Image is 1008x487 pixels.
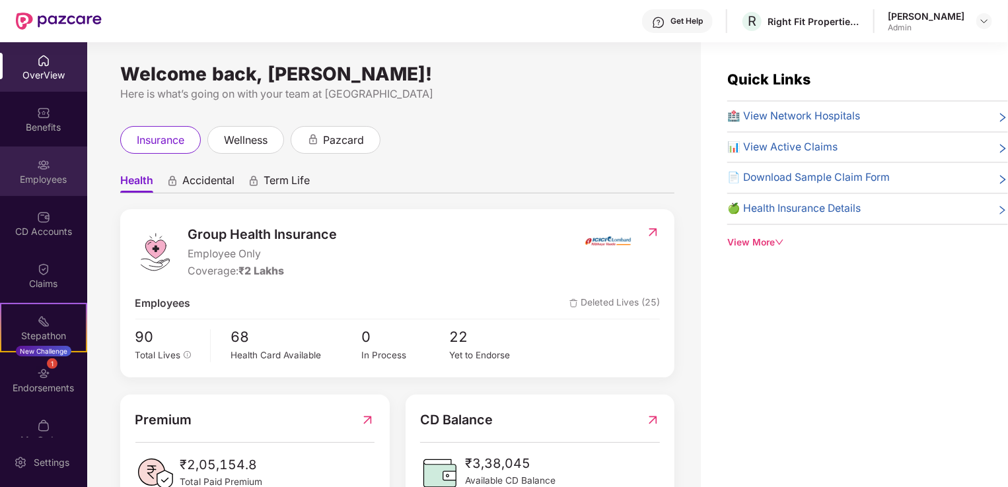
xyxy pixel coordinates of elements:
[888,10,964,22] div: [PERSON_NAME]
[670,16,703,26] div: Get Help
[188,224,338,245] span: Group Health Insurance
[37,419,50,432] img: svg+xml;base64,PHN2ZyBpZD0iTXlfT3JkZXJzIiBkYXRhLW5hbWU9Ik15IE9yZGVycyIgeG1sbnM9Imh0dHA6Ly93d3cudz...
[449,348,536,362] div: Yet to Endorse
[248,175,260,187] div: animation
[727,108,860,125] span: 🏥 View Network Hospitals
[135,410,192,430] span: Premium
[646,410,660,430] img: RedirectIcon
[748,13,756,29] span: R
[361,326,449,348] span: 0
[652,16,665,29] img: svg+xml;base64,PHN2ZyBpZD0iSGVscC0zMngzMiIgeG1sbnM9Imh0dHA6Ly93d3cudzMub3JnLzIwMDAvc3ZnIiB3aWR0aD...
[727,170,890,186] span: 📄 Download Sample Claim Form
[231,326,362,348] span: 68
[646,226,660,239] img: RedirectIcon
[420,410,493,430] span: CD Balance
[307,133,319,145] div: animation
[465,453,556,474] span: ₹3,38,045
[37,158,50,172] img: svg+xml;base64,PHN2ZyBpZD0iRW1wbG95ZWVzIiB4bWxucz0iaHR0cDovL3d3dy53My5vcmcvMjAwMC9zdmciIHdpZHRoPS...
[775,238,784,247] span: down
[1,329,86,342] div: Stepathon
[37,106,50,119] img: svg+xml;base64,PHN2ZyBpZD0iQmVuZWZpdHMiIHhtbG5zPSJodHRwOi8vd3d3LnczLm9yZy8yMDAwL3N2ZyIgd2lkdGg9Ij...
[120,174,153,193] span: Health
[135,232,175,272] img: logo
[997,203,1008,217] span: right
[182,174,234,193] span: Accidental
[323,132,364,148] span: pazcard
[888,22,964,33] div: Admin
[583,224,633,257] img: insurerIcon
[47,358,57,369] div: 1
[727,201,861,217] span: 🍏 Health Insurance Details
[997,172,1008,186] span: right
[239,265,285,277] span: ₹2 Lakhs
[137,132,184,148] span: insurance
[569,296,660,312] span: Deleted Lives (25)
[727,71,810,88] span: Quick Links
[120,69,674,79] div: Welcome back, [PERSON_NAME]!
[224,132,268,148] span: wellness
[361,410,375,430] img: RedirectIcon
[135,296,191,312] span: Employees
[16,346,71,356] div: New Challenge
[449,326,536,348] span: 22
[180,455,263,475] span: ₹2,05,154.8
[188,263,338,280] div: Coverage:
[727,139,838,156] span: 📊 View Active Claims
[16,13,102,30] img: New Pazcare Logo
[979,16,990,26] img: svg+xml;base64,PHN2ZyBpZD0iRHJvcGRvd24tMzJ4MzIiIHhtbG5zPSJodHRwOi8vd3d3LnczLm9yZy8yMDAwL3N2ZyIgd2...
[14,456,27,469] img: svg+xml;base64,PHN2ZyBpZD0iU2V0dGluZy0yMHgyMCIgeG1sbnM9Imh0dHA6Ly93d3cudzMub3JnLzIwMDAvc3ZnIiB3aW...
[135,350,181,360] span: Total Lives
[997,111,1008,125] span: right
[30,456,73,469] div: Settings
[120,86,674,102] div: Here is what’s going on with your team at [GEOGRAPHIC_DATA]
[264,174,310,193] span: Term Life
[166,175,178,187] div: animation
[37,263,50,276] img: svg+xml;base64,PHN2ZyBpZD0iQ2xhaW0iIHhtbG5zPSJodHRwOi8vd3d3LnczLm9yZy8yMDAwL3N2ZyIgd2lkdGg9IjIwIi...
[768,15,860,28] div: Right Fit Properties LLP
[361,348,449,362] div: In Process
[188,246,338,263] span: Employee Only
[37,367,50,380] img: svg+xml;base64,PHN2ZyBpZD0iRW5kb3JzZW1lbnRzIiB4bWxucz0iaHR0cDovL3d3dy53My5vcmcvMjAwMC9zdmciIHdpZH...
[37,54,50,67] img: svg+xml;base64,PHN2ZyBpZD0iSG9tZSIgeG1sbnM9Imh0dHA6Ly93d3cudzMub3JnLzIwMDAvc3ZnIiB3aWR0aD0iMjAiIG...
[231,348,362,362] div: Health Card Available
[184,351,192,359] span: info-circle
[997,142,1008,156] span: right
[727,236,1008,250] div: View More
[37,315,50,328] img: svg+xml;base64,PHN2ZyB4bWxucz0iaHR0cDovL3d3dy53My5vcmcvMjAwMC9zdmciIHdpZHRoPSIyMSIgaGVpZ2h0PSIyMC...
[37,211,50,224] img: svg+xml;base64,PHN2ZyBpZD0iQ0RfQWNjb3VudHMiIGRhdGEtbmFtZT0iQ0QgQWNjb3VudHMiIHhtbG5zPSJodHRwOi8vd3...
[569,299,578,308] img: deleteIcon
[135,326,201,348] span: 90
